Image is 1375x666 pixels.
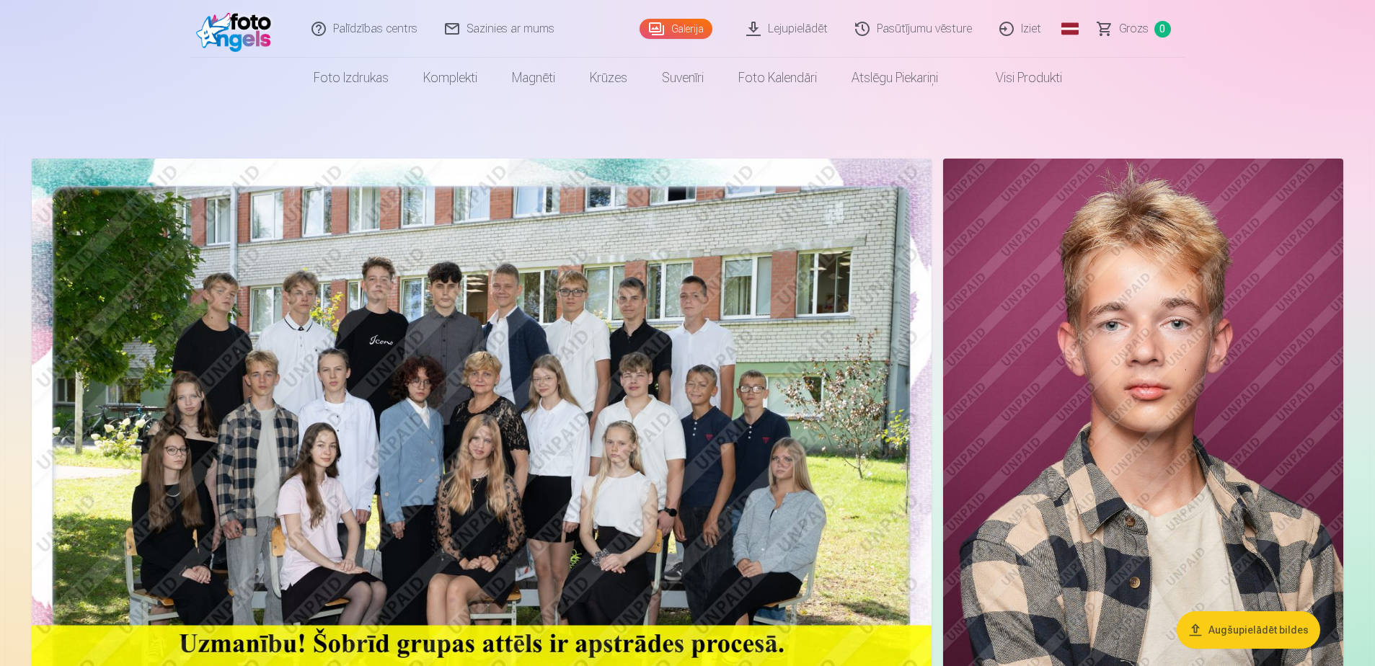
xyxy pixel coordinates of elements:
button: Augšupielādēt bildes [1177,611,1320,649]
a: Atslēgu piekariņi [834,58,955,98]
a: Suvenīri [645,58,721,98]
a: Visi produkti [955,58,1079,98]
span: 0 [1154,21,1171,37]
a: Galerija [640,19,712,39]
a: Komplekti [406,58,495,98]
a: Foto kalendāri [721,58,834,98]
span: Grozs [1119,20,1149,37]
img: /fa1 [196,6,279,52]
a: Krūzes [572,58,645,98]
a: Magnēti [495,58,572,98]
a: Foto izdrukas [296,58,406,98]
